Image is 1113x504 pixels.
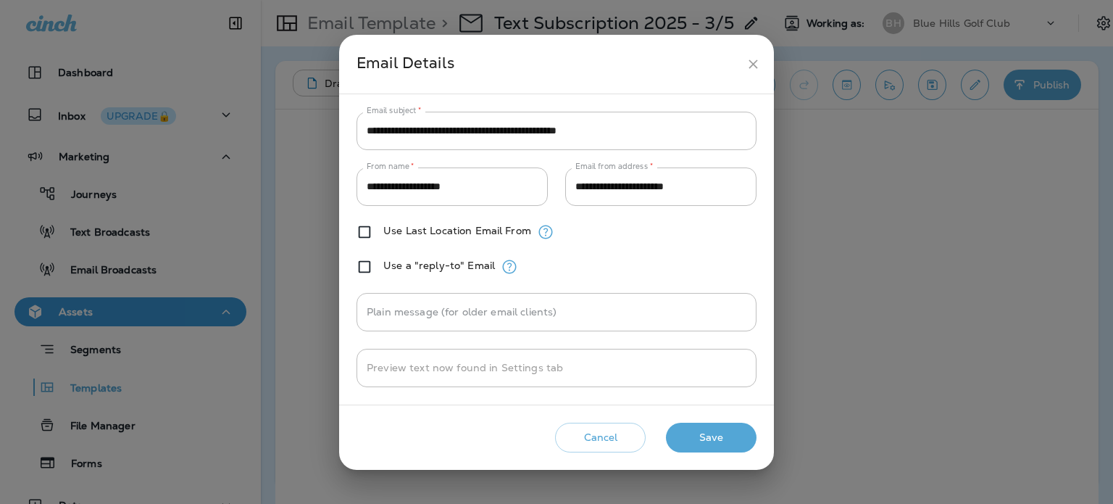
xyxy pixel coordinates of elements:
label: Email subject [367,105,422,116]
button: close [740,51,767,78]
button: Cancel [555,423,646,453]
label: Use a "reply-to" Email [383,260,495,271]
div: Email Details [357,51,740,78]
button: Save [666,423,756,453]
label: Use Last Location Email From [383,225,531,236]
label: From name [367,161,414,172]
label: Email from address [575,161,653,172]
